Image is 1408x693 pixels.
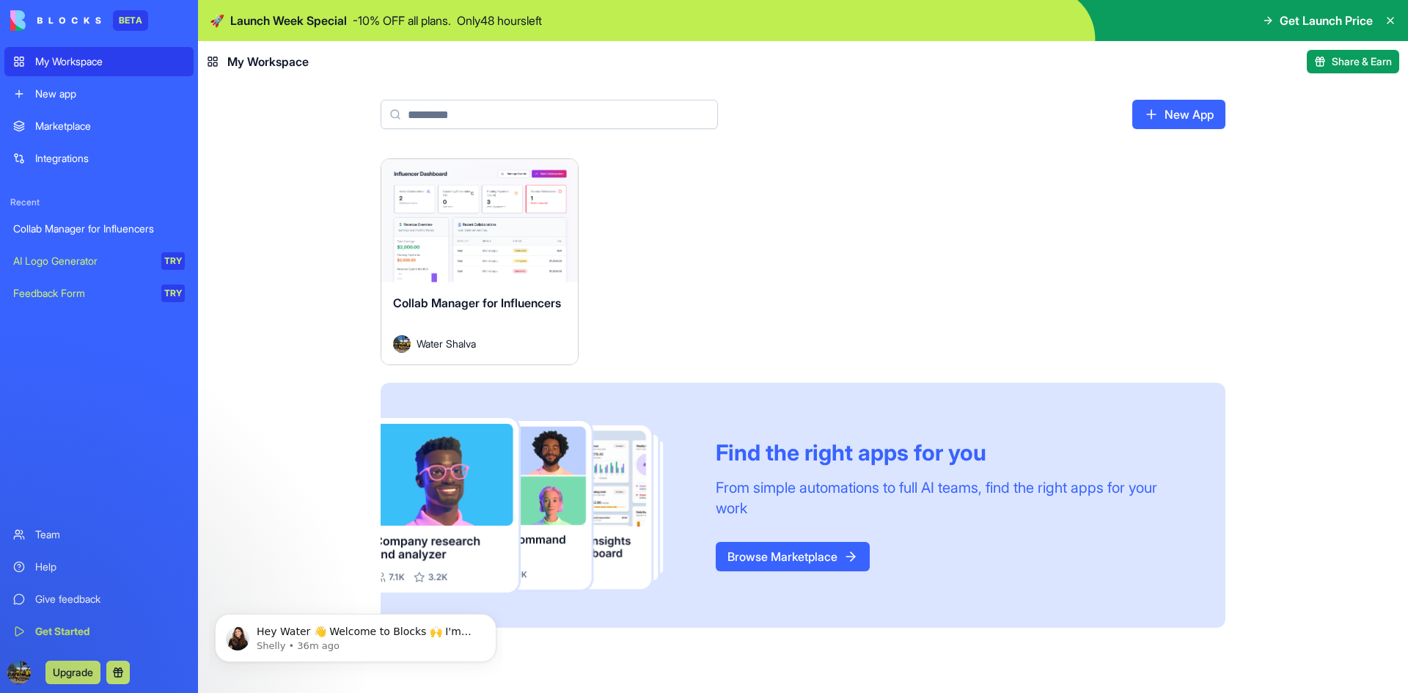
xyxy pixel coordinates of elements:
[10,10,101,31] img: logo
[4,79,194,109] a: New app
[716,542,870,571] a: Browse Marketplace
[4,47,194,76] a: My Workspace
[35,87,185,101] div: New app
[13,254,151,268] div: AI Logo Generator
[4,144,194,173] a: Integrations
[35,527,185,542] div: Team
[35,151,185,166] div: Integrations
[13,221,185,236] div: Collab Manager for Influencers
[381,158,579,365] a: Collab Manager for InfluencersAvatarWater Shalva
[45,664,100,679] a: Upgrade
[161,252,185,270] div: TRY
[227,53,309,70] span: My Workspace
[1280,12,1373,29] span: Get Launch Price
[4,197,194,208] span: Recent
[13,286,151,301] div: Feedback Form
[393,296,561,310] span: Collab Manager for Influencers
[35,624,185,639] div: Get Started
[716,477,1190,518] div: From simple automations to full AI teams, find the right apps for your work
[716,439,1190,466] div: Find the right apps for you
[4,617,194,646] a: Get Started
[113,10,148,31] div: BETA
[381,418,692,593] img: Frame_181_egmpey.png
[35,54,185,69] div: My Workspace
[7,661,31,684] img: ACg8ocJhOk-_cfBWnv4JOPV6sfZNFZ5AGI0sktoSA4M1xmpR2njgjYA=s96-c
[4,279,194,308] a: Feedback FormTRY
[4,552,194,582] a: Help
[4,520,194,549] a: Team
[209,583,502,686] iframe: Intercom notifications message
[393,335,411,353] img: Avatar
[1332,54,1392,69] span: Share & Earn
[4,584,194,614] a: Give feedback
[10,10,148,31] a: BETA
[4,246,194,276] a: AI Logo GeneratorTRY
[230,12,347,29] span: Launch Week Special
[35,592,185,606] div: Give feedback
[35,560,185,574] div: Help
[4,111,194,141] a: Marketplace
[210,12,224,29] span: 🚀
[161,285,185,302] div: TRY
[417,336,476,351] span: Water Shalva
[35,119,185,133] div: Marketplace
[4,214,194,243] a: Collab Manager for Influencers
[353,12,451,29] p: - 10 % OFF all plans.
[1307,50,1399,73] button: Share & Earn
[45,661,100,684] button: Upgrade
[457,12,542,29] p: Only 48 hours left
[1132,100,1225,129] a: New App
